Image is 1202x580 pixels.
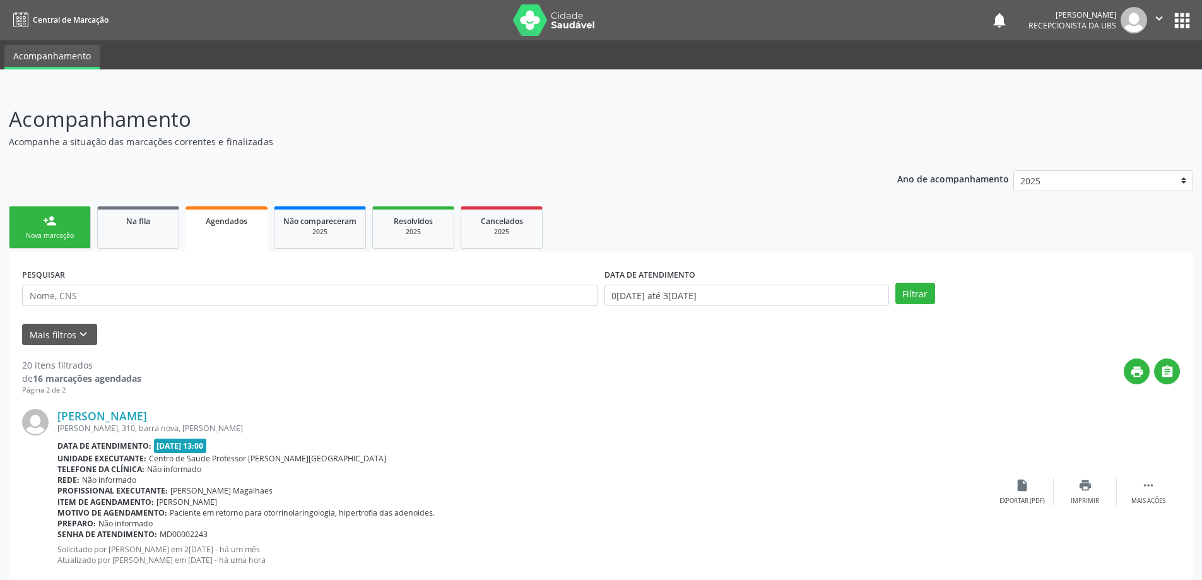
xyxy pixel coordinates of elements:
div: Mais ações [1131,497,1165,506]
span: Agendados [206,216,247,227]
div: Exportar (PDF) [999,497,1045,506]
button:  [1147,7,1171,33]
span: Centro de Saude Professor [PERSON_NAME][GEOGRAPHIC_DATA] [149,453,386,464]
label: PESQUISAR [22,265,65,285]
input: Selecione um intervalo [604,285,889,306]
b: Preparo: [57,518,96,529]
span: Recepcionista da UBS [1028,20,1116,31]
span: MD00002243 [160,529,208,540]
div: [PERSON_NAME] [1028,9,1116,20]
span: Não informado [147,464,201,475]
button: print [1124,358,1150,384]
i: keyboard_arrow_down [76,328,90,341]
span: [PERSON_NAME] Magalhaes [170,485,273,496]
img: img [22,409,49,435]
label: DATA DE ATENDIMENTO [604,265,695,285]
i: print [1130,365,1144,379]
span: Não informado [98,518,153,529]
b: Telefone da clínica: [57,464,144,475]
span: Central de Marcação [33,15,109,25]
a: Central de Marcação [9,9,109,30]
strong: 16 marcações agendadas [33,372,141,384]
b: Senha de atendimento: [57,529,157,540]
span: [DATE] 13:00 [154,439,207,453]
a: Acompanhamento [4,45,100,69]
span: Cancelados [481,216,523,227]
i:  [1152,11,1166,25]
p: Acompanhamento [9,104,838,135]
i: insert_drive_file [1015,478,1029,492]
p: Acompanhe a situação das marcações correntes e finalizadas [9,135,838,148]
b: Unidade executante: [57,453,146,464]
div: person_add [43,214,57,228]
img: img [1121,7,1147,33]
div: de [22,372,141,385]
span: Paciente em retorno para otorrinolaringologia, hipertrofia das adenoides. [170,507,435,518]
div: Página 2 de 2 [22,385,141,396]
b: Data de atendimento: [57,441,151,451]
input: Nome, CNS [22,285,598,306]
div: 2025 [382,227,445,237]
span: [PERSON_NAME] [156,497,217,507]
span: Não compareceram [283,216,356,227]
a: [PERSON_NAME] [57,409,147,423]
button: notifications [991,11,1008,29]
div: 20 itens filtrados [22,358,141,372]
i:  [1141,478,1155,492]
b: Rede: [57,475,80,485]
i: print [1078,478,1092,492]
p: Solicitado por [PERSON_NAME] em 2[DATE] - há um mês Atualizado por [PERSON_NAME] em [DATE] - há u... [57,544,991,565]
span: Resolvidos [394,216,433,227]
b: Profissional executante: [57,485,168,496]
button: Mais filtroskeyboard_arrow_down [22,324,97,346]
div: [PERSON_NAME], 310, barra nova, [PERSON_NAME] [57,423,991,434]
p: Ano de acompanhamento [897,170,1009,186]
b: Item de agendamento: [57,497,154,507]
div: 2025 [470,227,533,237]
div: 2025 [283,227,356,237]
button:  [1154,358,1180,384]
div: Imprimir [1071,497,1099,506]
span: Não informado [82,475,136,485]
button: apps [1171,9,1193,32]
b: Motivo de agendamento: [57,507,167,518]
span: Na fila [126,216,150,227]
button: Filtrar [895,283,935,304]
i:  [1160,365,1174,379]
div: Nova marcação [18,231,81,240]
